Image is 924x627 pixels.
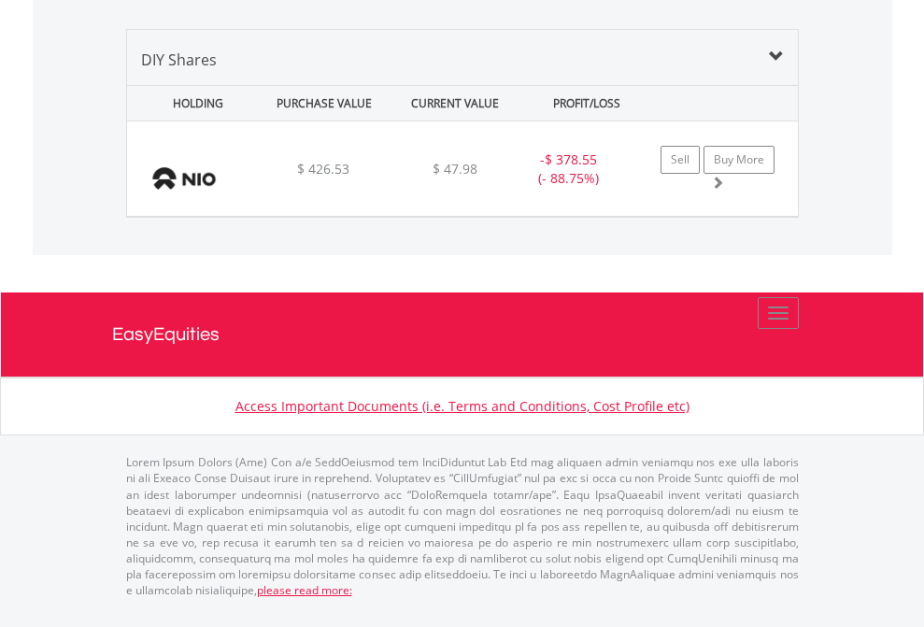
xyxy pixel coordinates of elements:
div: - (- 88.75%) [510,150,627,188]
span: $ 47.98 [433,160,477,178]
span: $ 378.55 [545,150,597,168]
div: PURCHASE VALUE [261,86,388,121]
div: PROFIT/LOSS [523,86,650,121]
a: Access Important Documents (i.e. Terms and Conditions, Cost Profile etc) [235,397,689,415]
div: CURRENT VALUE [391,86,519,121]
div: HOLDING [129,86,256,121]
a: Sell [661,146,700,174]
img: EQU.US.NIO.png [136,145,231,211]
span: $ 426.53 [297,160,349,178]
p: Lorem Ipsum Dolors (Ame) Con a/e SeddOeiusmod tem InciDiduntut Lab Etd mag aliquaen admin veniamq... [126,454,799,598]
a: Buy More [704,146,775,174]
a: please read more: [257,582,352,598]
a: EasyEquities [112,292,813,377]
span: DIY Shares [141,50,217,70]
